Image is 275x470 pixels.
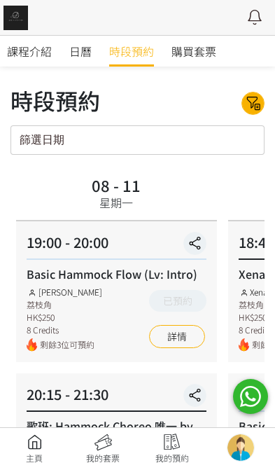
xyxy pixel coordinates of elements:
input: 篩選日期 [10,125,265,155]
div: 19:00 - 20:00 [27,232,206,260]
img: fire.png [27,338,37,352]
a: 詳情 [149,325,205,348]
a: 日曆 [69,36,92,67]
div: [PERSON_NAME] [27,286,102,298]
div: HK$250 [27,311,102,324]
div: 歌班: Hammock Choreo 唯一 by [PERSON_NAME] Lv1.5 [27,417,206,451]
span: 購買套票 [171,43,216,60]
div: 荔枝角 [27,298,102,311]
a: 時段預約 [109,36,154,67]
div: Basic Hammock Flow (Lv: Intro) [27,265,206,282]
div: 時段預約 [10,83,100,117]
button: 已預約 [149,290,206,312]
span: 日曆 [69,43,92,60]
img: fire.png [239,338,249,352]
a: 課程介紹 [7,36,52,67]
span: 時段預約 [109,43,154,60]
div: 星期一 [99,194,133,211]
div: 20:15 - 21:30 [27,384,206,412]
div: 8 Credits [27,324,102,336]
div: 08 - 11 [92,177,141,193]
span: 課程介紹 [7,43,52,60]
span: 剩餘3位可預約 [40,338,102,352]
a: 購買套票 [171,36,216,67]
